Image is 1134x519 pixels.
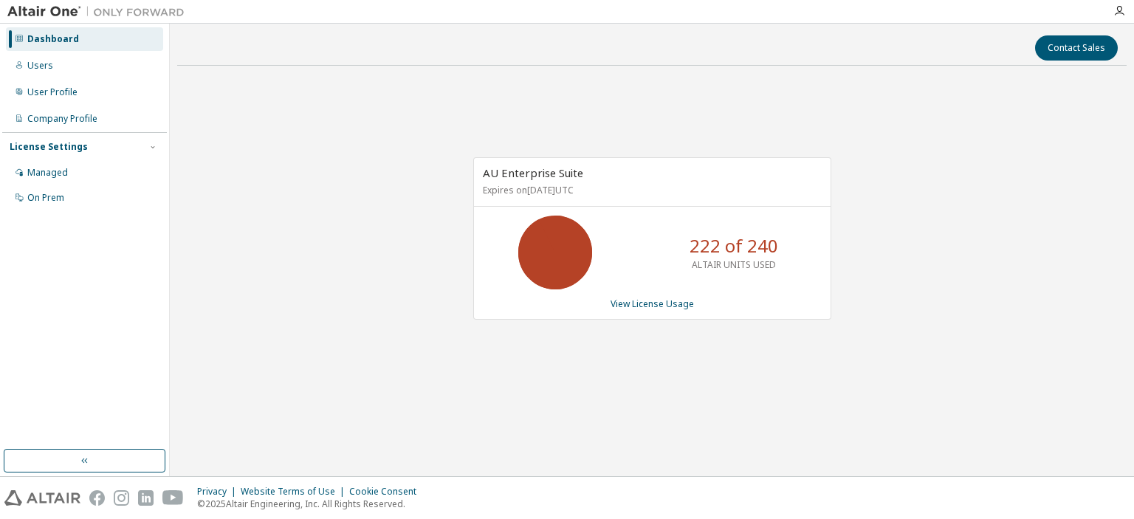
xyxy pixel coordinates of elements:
p: 222 of 240 [690,233,778,258]
img: instagram.svg [114,490,129,506]
div: On Prem [27,192,64,204]
img: altair_logo.svg [4,490,80,506]
div: License Settings [10,141,88,153]
div: User Profile [27,86,78,98]
div: Company Profile [27,113,97,125]
div: Managed [27,167,68,179]
button: Contact Sales [1035,35,1118,61]
img: facebook.svg [89,490,105,506]
p: © 2025 Altair Engineering, Inc. All Rights Reserved. [197,498,425,510]
p: Expires on [DATE] UTC [483,184,818,196]
div: Privacy [197,486,241,498]
div: Cookie Consent [349,486,425,498]
span: AU Enterprise Suite [483,165,583,180]
p: ALTAIR UNITS USED [692,258,776,271]
img: linkedin.svg [138,490,154,506]
div: Dashboard [27,33,79,45]
div: Website Terms of Use [241,486,349,498]
img: youtube.svg [162,490,184,506]
img: Altair One [7,4,192,19]
div: Users [27,60,53,72]
a: View License Usage [611,298,694,310]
